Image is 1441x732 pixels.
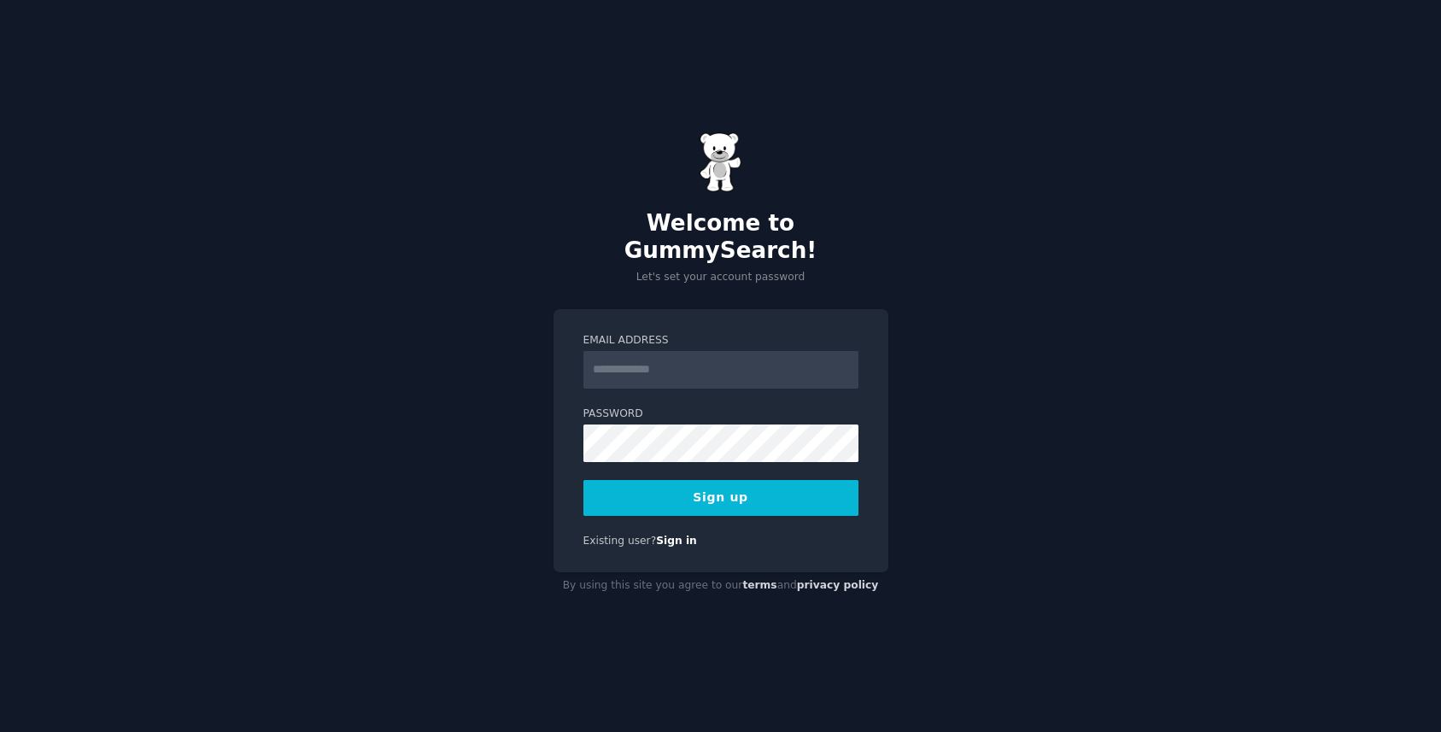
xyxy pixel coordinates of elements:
[742,579,776,591] a: terms
[583,535,657,547] span: Existing user?
[700,132,742,192] img: Gummy Bear
[583,480,858,516] button: Sign up
[554,210,888,264] h2: Welcome to GummySearch!
[656,535,697,547] a: Sign in
[554,270,888,285] p: Let's set your account password
[583,407,858,422] label: Password
[797,579,879,591] a: privacy policy
[554,572,888,600] div: By using this site you agree to our and
[583,333,858,348] label: Email Address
